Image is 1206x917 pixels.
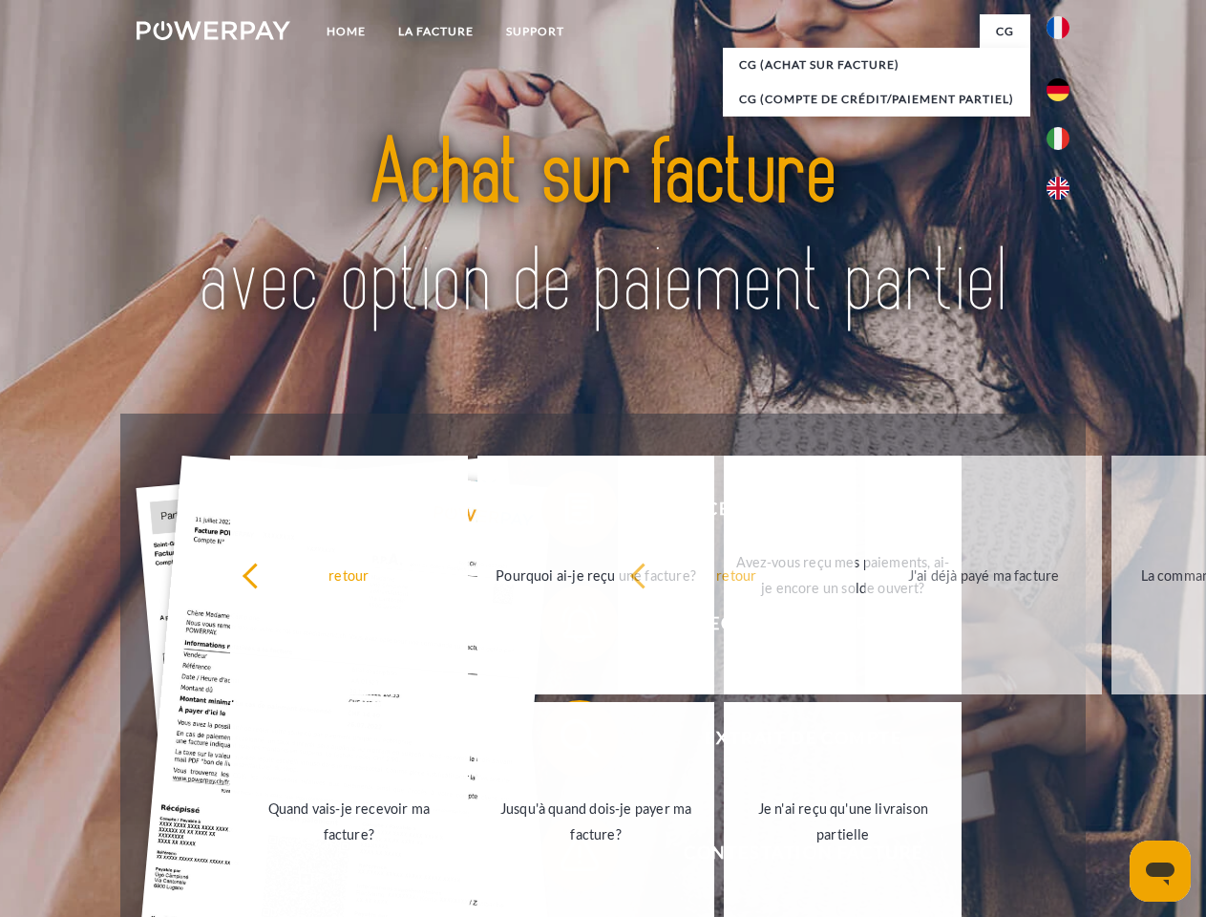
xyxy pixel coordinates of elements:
[1047,127,1069,150] img: it
[489,796,704,847] div: Jusqu'à quand dois-je payer ma facture?
[1047,16,1069,39] img: fr
[723,48,1030,82] a: CG (achat sur facture)
[877,562,1091,587] div: J'ai déjà payé ma facture
[137,21,290,40] img: logo-powerpay-white.svg
[310,14,382,49] a: Home
[182,92,1024,366] img: title-powerpay_fr.svg
[723,82,1030,117] a: CG (Compte de crédit/paiement partiel)
[1047,177,1069,200] img: en
[242,562,456,587] div: retour
[382,14,490,49] a: LA FACTURE
[980,14,1030,49] a: CG
[242,796,456,847] div: Quand vais-je recevoir ma facture?
[1130,841,1191,902] iframe: Bouton de lancement de la fenêtre de messagerie
[735,796,950,847] div: Je n'ai reçu qu'une livraison partielle
[490,14,581,49] a: Support
[489,562,704,587] div: Pourquoi ai-je reçu une facture?
[1047,78,1069,101] img: de
[629,562,844,587] div: retour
